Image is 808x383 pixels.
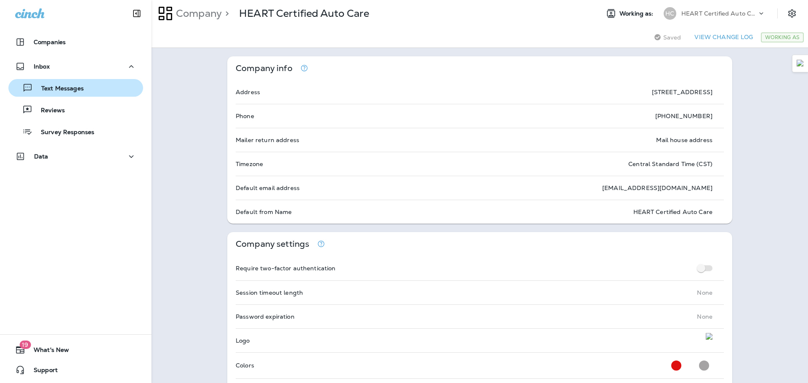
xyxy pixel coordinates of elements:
[236,265,336,272] p: Require two-factor authentication
[236,89,260,95] p: Address
[8,101,143,119] button: Reviews
[668,357,685,374] button: Primary Color
[19,341,31,349] span: 19
[697,289,712,296] p: None
[236,137,299,143] p: Mailer return address
[236,240,309,248] p: Company settings
[236,289,303,296] p: Session timeout length
[619,10,655,17] span: Working as:
[236,65,292,72] p: Company info
[32,107,65,115] p: Reviews
[655,113,712,119] p: [PHONE_NUMBER]
[761,32,804,42] div: Working As
[696,357,712,374] button: Secondary Color
[797,60,804,67] img: Detect Auto
[656,137,712,143] p: Mail house address
[8,362,143,378] button: Support
[8,341,143,358] button: 19What's New
[239,7,369,20] p: HEART Certified Auto Care
[681,10,757,17] p: HEART Certified Auto Care
[173,7,222,20] p: Company
[34,63,50,70] p: Inbox
[236,337,250,344] p: Logo
[236,161,263,167] p: Timezone
[602,185,712,191] p: [EMAIL_ADDRESS][DOMAIN_NAME]
[663,34,681,41] span: Saved
[236,185,300,191] p: Default email address
[784,6,800,21] button: Settings
[8,34,143,50] button: Companies
[236,362,254,369] p: Colors
[236,113,254,119] p: Phone
[664,7,676,20] div: HC
[125,5,149,22] button: Collapse Sidebar
[236,313,295,320] p: Password expiration
[236,209,292,215] p: Default from Name
[34,153,48,160] p: Data
[222,7,229,20] p: >
[32,129,94,137] p: Survey Responses
[633,209,713,215] p: HEART Certified Auto Care
[25,346,69,357] span: What's New
[8,79,143,97] button: Text Messages
[34,39,66,45] p: Companies
[8,58,143,75] button: Inbox
[691,31,756,44] button: View Change Log
[8,148,143,165] button: Data
[8,123,143,140] button: Survey Responses
[697,313,712,320] p: None
[706,333,712,348] img: logo.png
[628,161,712,167] p: Central Standard Time (CST)
[33,85,84,93] p: Text Messages
[25,367,58,377] span: Support
[652,89,712,95] p: [STREET_ADDRESS]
